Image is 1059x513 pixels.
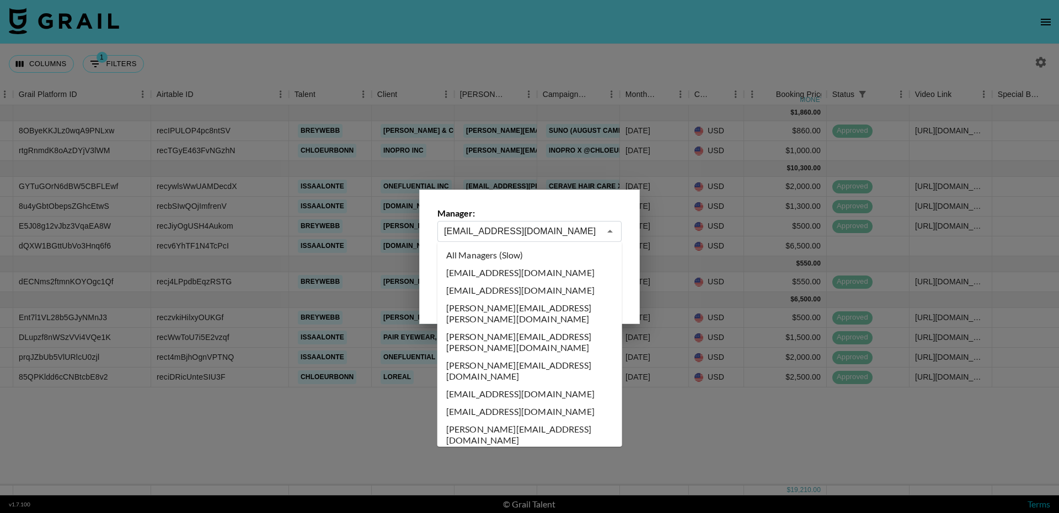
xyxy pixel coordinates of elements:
li: [PERSON_NAME][EMAIL_ADDRESS][DOMAIN_NAME] [437,357,622,385]
li: All Managers (Slow) [437,246,622,264]
li: [EMAIL_ADDRESS][DOMAIN_NAME] [437,385,622,403]
li: [EMAIL_ADDRESS][DOMAIN_NAME] [437,403,622,420]
li: [EMAIL_ADDRESS][DOMAIN_NAME] [437,264,622,282]
label: Manager: [437,208,622,219]
button: Close [602,224,618,239]
li: [PERSON_NAME][EMAIL_ADDRESS][DOMAIN_NAME] [437,420,622,449]
li: [EMAIL_ADDRESS][DOMAIN_NAME] [437,282,622,299]
li: [PERSON_NAME][EMAIL_ADDRESS][PERSON_NAME][DOMAIN_NAME] [437,328,622,357]
li: [PERSON_NAME][EMAIL_ADDRESS][PERSON_NAME][DOMAIN_NAME] [437,299,622,328]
